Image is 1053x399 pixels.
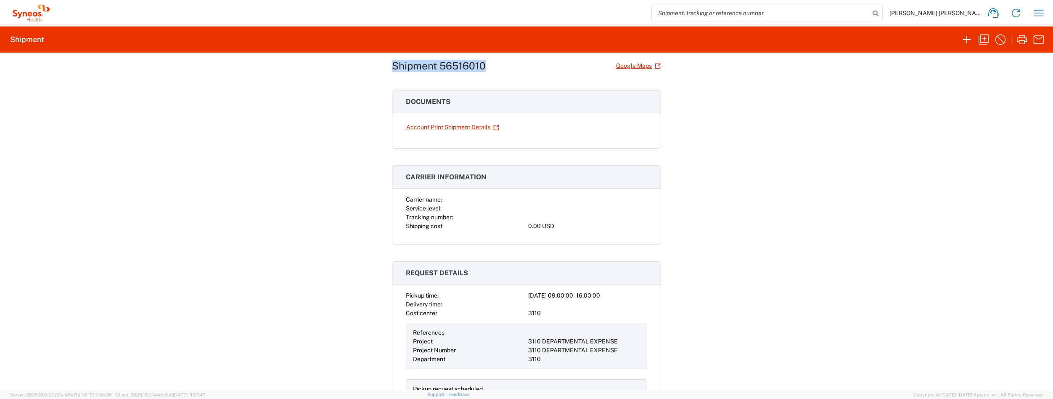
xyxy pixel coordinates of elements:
[406,269,468,277] span: Request details
[406,223,442,229] span: Shipping cost
[10,392,112,397] span: Server: 2025.16.0-21b0bc45e7b
[392,60,486,72] h1: Shipment 56516010
[528,222,647,231] div: 0.00 USD
[528,300,647,309] div: -
[528,337,640,346] div: 3110 DEPARTMENTAL EXPENSE
[413,346,525,355] div: Project Number
[406,205,442,212] span: Service level:
[406,173,487,181] span: Carrier information
[528,291,647,300] div: [DATE] 09:00:00 - 16:00:00
[413,386,483,392] span: Pickup request scheduled
[406,196,442,203] span: Carrier name:
[616,59,661,73] a: Google Maps
[528,355,640,364] div: 3110
[116,392,206,397] span: Client: 2025.16.0-b4dc8a9
[413,355,525,364] div: Department
[413,329,444,336] span: References
[406,301,442,308] span: Delivery time:
[10,35,44,45] h2: Shipment
[913,391,1043,399] span: Copyright © [DATE]-[DATE] Agistix Inc., All Rights Reserved
[448,392,470,397] a: Feedback
[427,392,448,397] a: Support
[173,392,206,397] span: [DATE] 11:37:47
[406,292,439,299] span: Pickup time:
[406,214,453,221] span: Tracking number:
[406,98,450,106] span: Documents
[528,309,647,318] div: 3110
[528,346,640,355] div: 3110 DEPARTMENTAL EXPENSE
[406,310,437,317] span: Cost center
[406,120,500,135] a: Account Print Shipment Details
[79,392,112,397] span: [DATE] 11:54:36
[652,5,870,21] input: Shipment, tracking or reference number
[413,337,525,346] div: Project
[889,9,982,17] span: [PERSON_NAME] [PERSON_NAME]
